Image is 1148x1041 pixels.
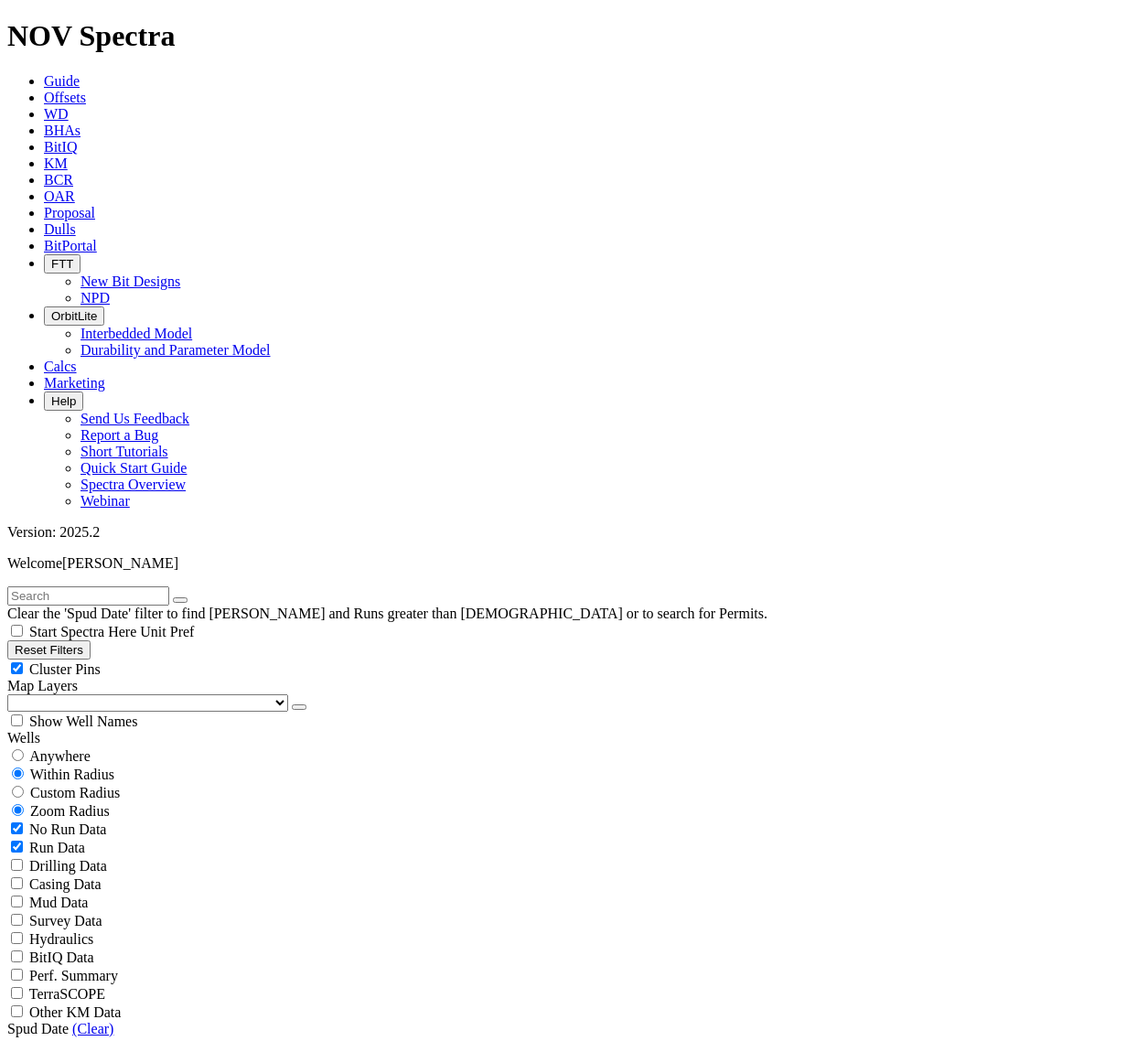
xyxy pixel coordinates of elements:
[44,254,80,274] button: FTT
[44,221,76,237] a: Dulls
[44,73,80,89] a: Guide
[30,767,114,782] span: Within Radius
[80,342,271,358] a: Durability and Parameter Model
[51,257,73,271] span: FTT
[29,714,137,729] span: Show Well Names
[44,306,104,326] button: OrbitLite
[7,606,767,621] span: Clear the 'Spud Date' filter to find [PERSON_NAME] and Runs greater than [DEMOGRAPHIC_DATA] or to...
[29,821,106,837] span: No Run Data
[7,640,91,660] button: Reset Filters
[29,748,91,764] span: Anywhere
[29,986,105,1002] span: TerraSCOPE
[29,624,136,639] span: Start Spectra Here
[44,90,86,105] a: Offsets
[44,392,83,411] button: Help
[44,106,69,122] a: WD
[51,309,97,323] span: OrbitLite
[30,803,110,819] span: Zoom Radius
[7,524,1141,541] div: Version: 2025.2
[80,427,158,443] a: Report a Bug
[30,785,120,800] span: Custom Radius
[44,123,80,138] a: BHAs
[7,19,1141,53] h1: NOV Spectra
[51,394,76,408] span: Help
[29,858,107,874] span: Drilling Data
[44,375,105,391] a: Marketing
[7,1021,69,1036] span: Spud Date
[80,493,130,509] a: Webinar
[7,586,169,606] input: Search
[7,555,1141,572] p: Welcome
[29,931,93,947] span: Hydraulics
[62,555,178,571] span: [PERSON_NAME]
[7,1003,1141,1021] filter-controls-checkbox: TerraSCOPE Data
[80,326,192,341] a: Interbedded Model
[80,290,110,306] a: NPD
[29,840,85,855] span: Run Data
[44,156,68,171] a: KM
[7,984,1141,1003] filter-controls-checkbox: TerraSCOPE Data
[29,876,102,892] span: Casing Data
[11,625,23,637] input: Start Spectra Here
[80,274,180,289] a: New Bit Designs
[80,411,189,426] a: Send Us Feedback
[7,730,1141,746] div: Wells
[29,895,88,910] span: Mud Data
[44,188,75,204] a: OAR
[7,678,78,693] span: Map Layers
[80,444,168,459] a: Short Tutorials
[7,929,1141,948] filter-controls-checkbox: Hydraulics Analysis
[80,477,186,492] a: Spectra Overview
[29,950,94,965] span: BitIQ Data
[29,913,102,928] span: Survey Data
[44,238,97,253] a: BitPortal
[44,205,95,220] a: Proposal
[44,139,77,155] a: BitIQ
[29,661,101,677] span: Cluster Pins
[44,359,77,374] a: Calcs
[80,460,187,476] a: Quick Start Guide
[72,1021,113,1036] a: (Clear)
[7,966,1141,984] filter-controls-checkbox: Performance Summary
[29,1004,121,1020] span: Other KM Data
[44,172,73,188] a: BCR
[140,624,194,639] span: Unit Pref
[29,968,118,983] span: Perf. Summary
